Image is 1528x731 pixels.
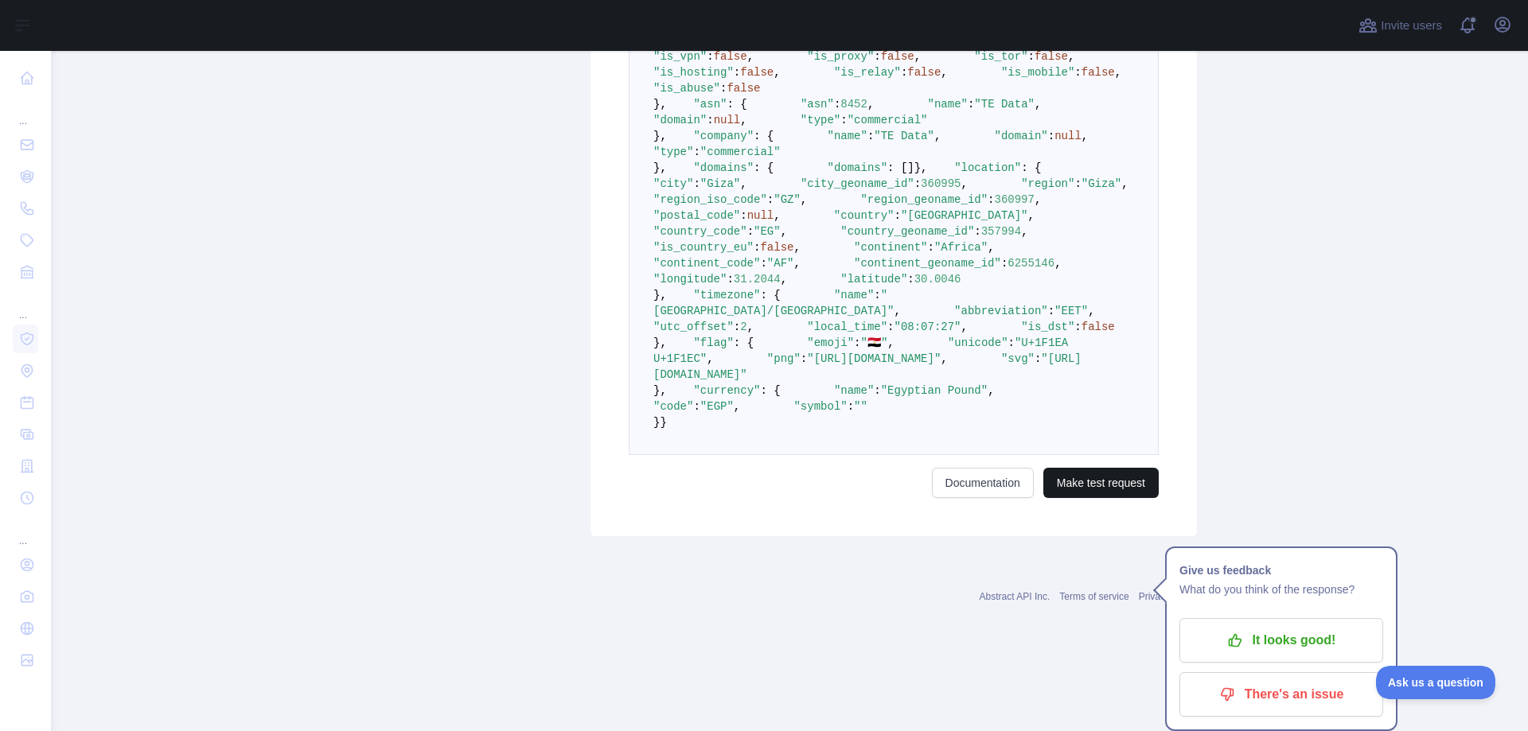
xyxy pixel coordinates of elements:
span: "company" [693,130,754,142]
span: "is_abuse" [653,82,720,95]
span: "continent_geoname_id" [854,257,1001,270]
span: , [774,209,780,222]
span: }, [653,98,667,111]
span: , [793,241,800,254]
span: , [781,225,787,238]
span: "Giza" [700,177,740,190]
span: , [1035,98,1041,111]
span: 360995 [921,177,961,190]
span: : { [754,161,774,174]
span: "asn" [801,98,834,111]
span: "svg" [1001,352,1035,365]
span: , [740,114,746,126]
span: : [988,193,994,206]
span: : [907,273,914,286]
span: "country_geoname_id" [840,225,974,238]
span: : [894,209,900,222]
span: : [887,321,894,333]
span: "name" [827,130,867,142]
span: , [1088,305,1094,317]
span: "TE Data" [874,130,934,142]
span: : [1028,50,1035,63]
span: "continent" [854,241,927,254]
span: : [1074,321,1081,333]
span: "is_hosting" [653,66,734,79]
span: "abbreviation" [954,305,1048,317]
span: : [914,177,921,190]
span: : [734,66,740,79]
span: , [740,177,746,190]
span: false [714,50,747,63]
span: , [707,352,713,365]
span: "commercial" [700,146,781,158]
span: "name" [834,289,874,301]
span: "commercial" [848,114,928,126]
span: , [747,50,754,63]
span: , [1035,193,1041,206]
span: "city_geoname_id" [801,177,914,190]
span: : { [734,336,754,349]
span: , [1021,225,1027,238]
span: , [774,66,780,79]
span: : [1074,177,1081,190]
span: "png" [767,352,801,365]
span: "utc_offset" [653,321,734,333]
span: , [1121,177,1128,190]
span: : [740,209,746,222]
span: : [901,66,907,79]
div: ... [13,290,38,321]
span: "type" [653,146,693,158]
button: Invite users [1355,13,1445,38]
span: : [767,193,774,206]
span: : [874,384,880,397]
span: 30.0046 [914,273,961,286]
span: "is_country_eu" [653,241,754,254]
span: "region" [1021,177,1074,190]
span: : [747,225,754,238]
span: : { [760,289,780,301]
span: , [894,305,900,317]
span: "continent_code" [653,257,760,270]
span: }, [914,161,928,174]
span: , [941,66,947,79]
span: , [961,321,968,333]
span: : [1035,352,1041,365]
span: : [854,336,860,349]
span: , [941,352,947,365]
a: Abstract API Inc. [980,591,1050,602]
span: "is_mobile" [1001,66,1074,79]
span: "city" [653,177,693,190]
span: , [1115,66,1121,79]
span: false [760,241,793,254]
span: "domains" [693,161,754,174]
span: "is_dst" [1021,321,1074,333]
span: "EG" [754,225,781,238]
span: : [734,321,740,333]
span: , [887,336,894,349]
span: "domains" [827,161,887,174]
span: 6255146 [1008,257,1054,270]
span: false [1082,321,1115,333]
span: } [653,416,660,429]
span: "[URL][DOMAIN_NAME]" [807,352,941,365]
span: } [660,416,666,429]
span: , [747,321,754,333]
span: "country_code" [653,225,747,238]
span: , [734,400,740,413]
span: false [740,66,774,79]
span: , [988,384,994,397]
button: Make test request [1043,468,1159,498]
span: , [801,193,807,206]
span: null [1054,130,1082,142]
span: "🇪🇬" [861,336,888,349]
iframe: Toggle Customer Support [1376,666,1496,699]
span: "" [854,400,867,413]
span: , [1082,130,1088,142]
span: : [867,130,874,142]
a: Documentation [932,468,1034,498]
span: Invite users [1381,17,1442,35]
span: , [793,257,800,270]
span: : [693,400,700,413]
span: "region_iso_code" [653,193,767,206]
span: : [1048,130,1054,142]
